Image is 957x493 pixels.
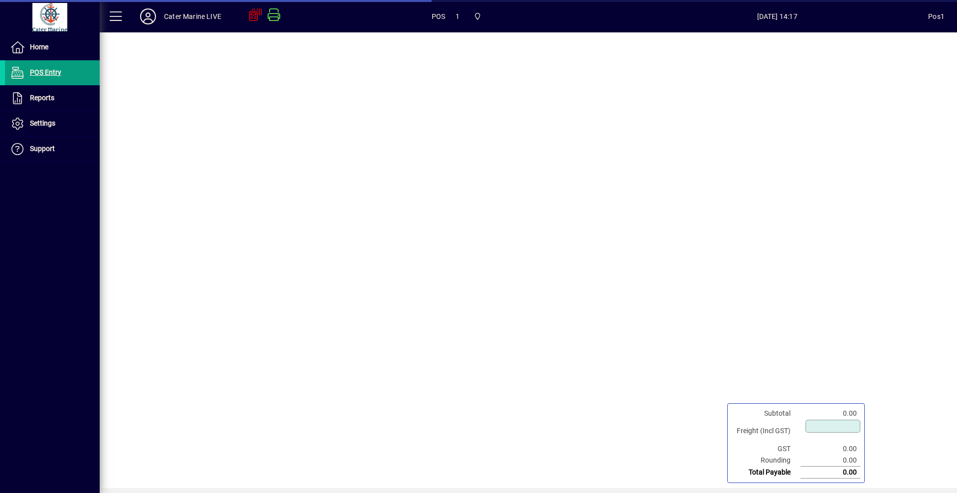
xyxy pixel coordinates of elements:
span: Home [30,43,48,51]
td: Subtotal [732,408,800,419]
span: Reports [30,94,54,102]
a: Support [5,137,100,162]
td: Total Payable [732,467,800,479]
td: Freight (Incl GST) [732,419,800,443]
span: Support [30,145,55,153]
td: GST [732,443,800,455]
span: POS Entry [30,68,61,76]
a: Home [5,35,100,60]
div: Cater Marine LIVE [164,8,221,24]
a: Settings [5,111,100,136]
div: Pos1 [928,8,945,24]
span: 1 [456,8,460,24]
td: 0.00 [800,443,860,455]
td: 0.00 [800,467,860,479]
span: Settings [30,119,55,127]
td: 0.00 [800,408,860,419]
td: 0.00 [800,455,860,467]
span: POS [432,8,446,24]
button: Profile [132,7,164,25]
span: [DATE] 14:17 [626,8,928,24]
td: Rounding [732,455,800,467]
a: Reports [5,86,100,111]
